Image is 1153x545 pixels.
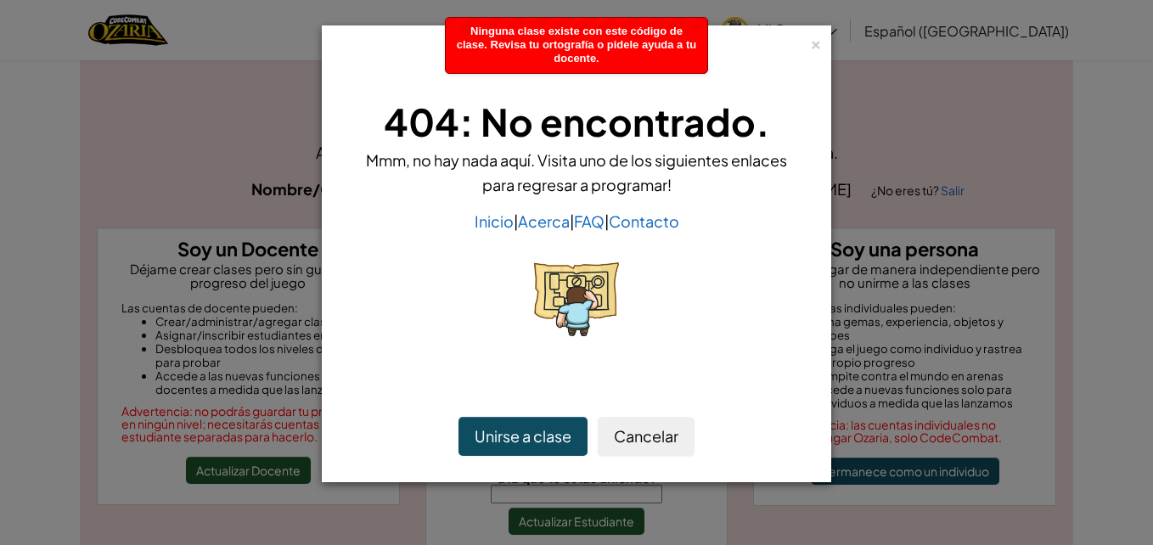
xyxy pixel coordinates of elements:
[609,211,679,231] a: Contacto
[457,25,696,65] span: Ninguna clase existe con este código de clase. Revisa tu ortografía o pidele ayuda a tu docente.
[365,148,788,197] p: Mmm, no hay nada aquí. Visita uno de los siguientes enlaces para regresar a programar!
[518,211,570,231] a: Acerca
[475,211,514,231] a: Inicio
[481,98,770,145] span: No encontrado.
[534,262,619,336] img: 404_2.png
[514,211,518,231] span: |
[574,211,605,231] a: FAQ
[810,33,822,51] div: ×
[384,98,481,145] span: 404:
[570,211,574,231] span: |
[605,211,609,231] span: |
[598,417,695,456] button: Cancelar
[458,417,588,456] button: Unirse a clase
